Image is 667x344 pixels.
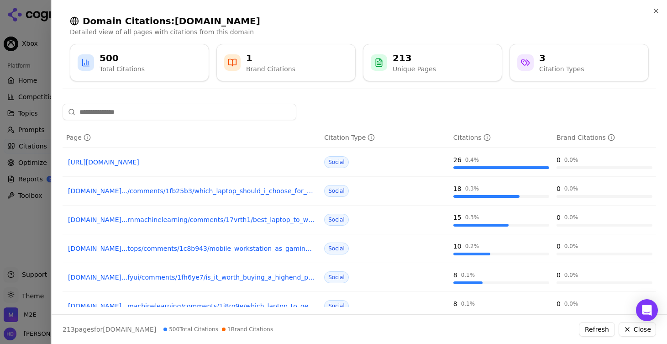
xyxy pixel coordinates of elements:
a: [DOMAIN_NAME]...fyui/comments/1fh6ye7/is_it_worth_buying_a_highend_pc_for_ai_design [68,273,315,282]
span: Social [324,300,349,312]
button: Close [619,322,656,337]
div: 0.1 % [461,300,475,307]
div: 15 [453,213,462,222]
div: 0.2 % [465,243,479,250]
div: 18 [453,184,462,193]
a: [DOMAIN_NAME]...rnmachinelearning/comments/17vrth1/best_laptop_to_work_on_ai_and_ml [68,215,315,224]
div: 0 [557,155,561,164]
a: [DOMAIN_NAME]...machinelearning/comments/1j8ro9e/which_laptop_to_get_in_2025_for_ml [68,302,315,311]
div: Citation Type [324,133,375,142]
span: Social [324,156,349,168]
div: Citations [453,133,491,142]
div: 0.0 % [564,271,578,279]
div: 8 [453,270,457,280]
th: brandCitationCount [553,127,656,148]
div: 1 [246,52,295,64]
div: 3 [539,52,584,64]
div: 10 [453,242,462,251]
div: 0.3 % [465,185,479,192]
p: page s for [63,325,156,334]
a: [DOMAIN_NAME]...tops/comments/1c8b943/mobile_workstation_as_gaming_laptop_good_idea [68,244,315,253]
span: Social [324,243,349,254]
div: 0.0 % [564,156,578,164]
div: 0.0 % [564,243,578,250]
div: Brand Citations [246,64,295,74]
span: Social [324,271,349,283]
span: 1 Brand Citations [222,326,273,333]
div: 0.1 % [461,271,475,279]
span: 500 Total Citations [163,326,218,333]
div: 0 [557,299,561,308]
span: 213 [63,326,75,333]
div: 0 [557,242,561,251]
th: totalCitationCount [450,127,553,148]
div: 213 [393,52,436,64]
div: Unique Pages [393,64,436,74]
div: Brand Citations [557,133,615,142]
span: Social [324,185,349,197]
div: 0.3 % [465,214,479,221]
div: 26 [453,155,462,164]
div: 0.4 % [465,156,479,164]
div: 0.0 % [564,185,578,192]
div: Page [66,133,91,142]
span: [DOMAIN_NAME] [103,326,156,333]
th: page [63,127,320,148]
button: Refresh [579,322,615,337]
div: 8 [453,299,457,308]
p: Detailed view of all pages with citations from this domain [70,27,649,37]
a: [DOMAIN_NAME].../comments/1fb25b3/which_laptop_should_i_choose_for_machine_learning [68,186,315,196]
a: [URL][DOMAIN_NAME] [68,158,315,167]
th: citationTypes [320,127,450,148]
div: Citation Types [539,64,584,74]
div: Total Citations [100,64,145,74]
div: 0 [557,184,561,193]
div: 0 [557,213,561,222]
div: 500 [100,52,145,64]
div: 0.0 % [564,214,578,221]
span: Social [324,214,349,226]
h2: Domain Citations: [DOMAIN_NAME] [70,15,649,27]
div: 0.0 % [564,300,578,307]
div: 0 [557,270,561,280]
